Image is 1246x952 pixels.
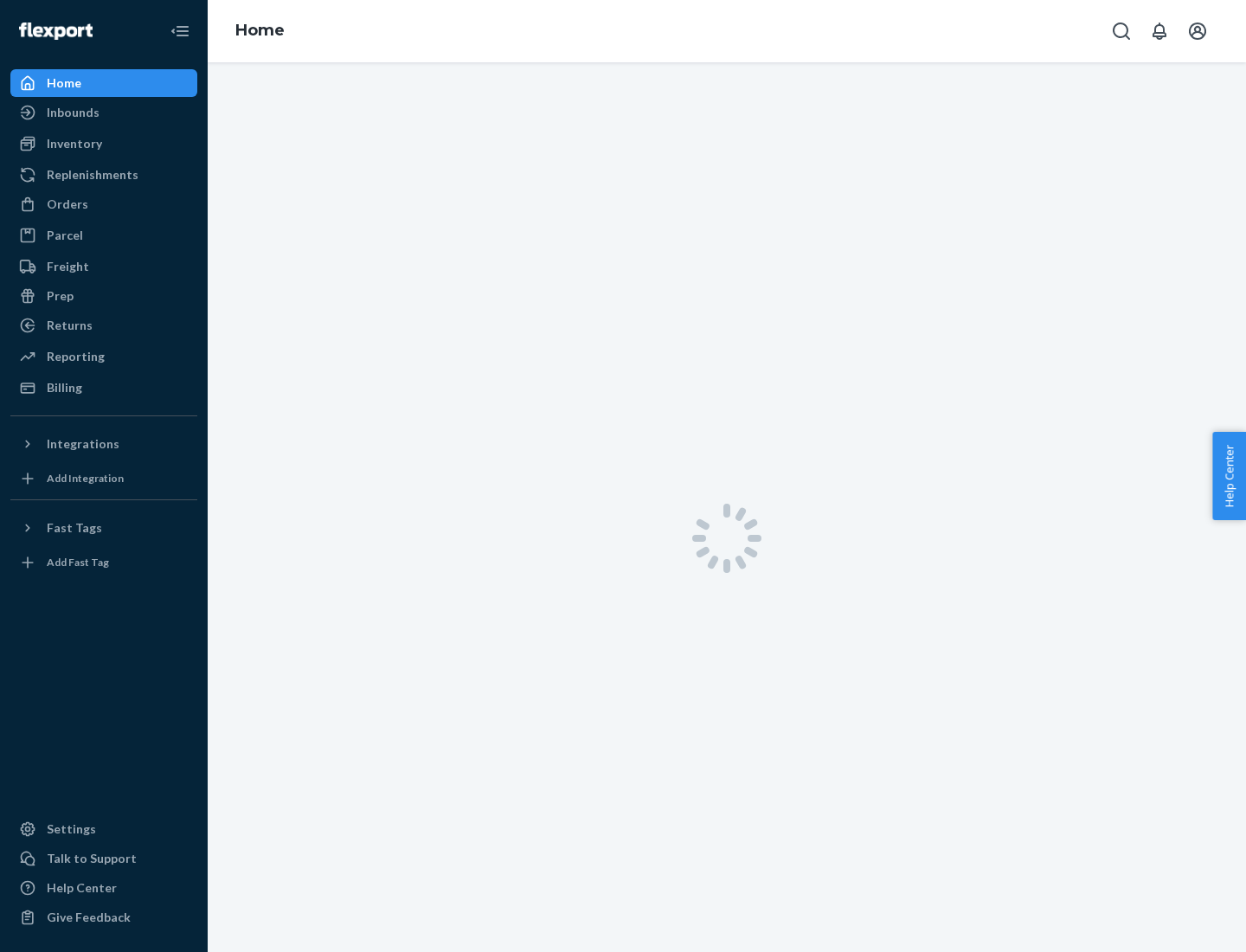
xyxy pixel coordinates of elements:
div: Returns [47,317,93,334]
div: Fast Tags [47,519,102,537]
div: Talk to Support [47,850,137,867]
a: Talk to Support [10,845,197,872]
a: Billing [10,374,197,402]
ol: breadcrumbs [222,6,299,56]
a: Prep [10,282,197,310]
a: Add Fast Tag [10,549,197,576]
div: Reporting [47,348,105,365]
div: Inbounds [47,104,100,121]
div: Add Fast Tag [47,555,109,569]
div: Home [47,74,81,92]
div: Replenishments [47,166,138,183]
button: Close Navigation [163,14,197,48]
a: Inbounds [10,99,197,126]
div: Billing [47,379,82,396]
a: Home [235,21,285,40]
a: Replenishments [10,161,197,189]
a: Reporting [10,343,197,370]
a: Add Integration [10,465,197,492]
div: Settings [47,820,96,838]
div: Integrations [47,435,119,453]
img: Flexport logo [19,23,93,40]
a: Settings [10,815,197,843]
div: Prep [47,287,74,305]
a: Inventory [10,130,197,158]
div: Parcel [47,227,83,244]
button: Give Feedback [10,904,197,931]
div: Add Integration [47,471,124,486]
a: Returns [10,312,197,339]
div: Inventory [47,135,102,152]
a: Home [10,69,197,97]
button: Fast Tags [10,514,197,542]
div: Give Feedback [47,909,131,926]
div: Freight [47,258,89,275]
button: Open account menu [1180,14,1215,48]
a: Orders [10,190,197,218]
button: Open notifications [1142,14,1177,48]
button: Help Center [1212,432,1246,520]
a: Parcel [10,222,197,249]
div: Orders [47,196,88,213]
button: Integrations [10,430,197,458]
div: Help Center [47,879,117,897]
button: Open Search Box [1104,14,1139,48]
a: Freight [10,253,197,280]
a: Help Center [10,874,197,902]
